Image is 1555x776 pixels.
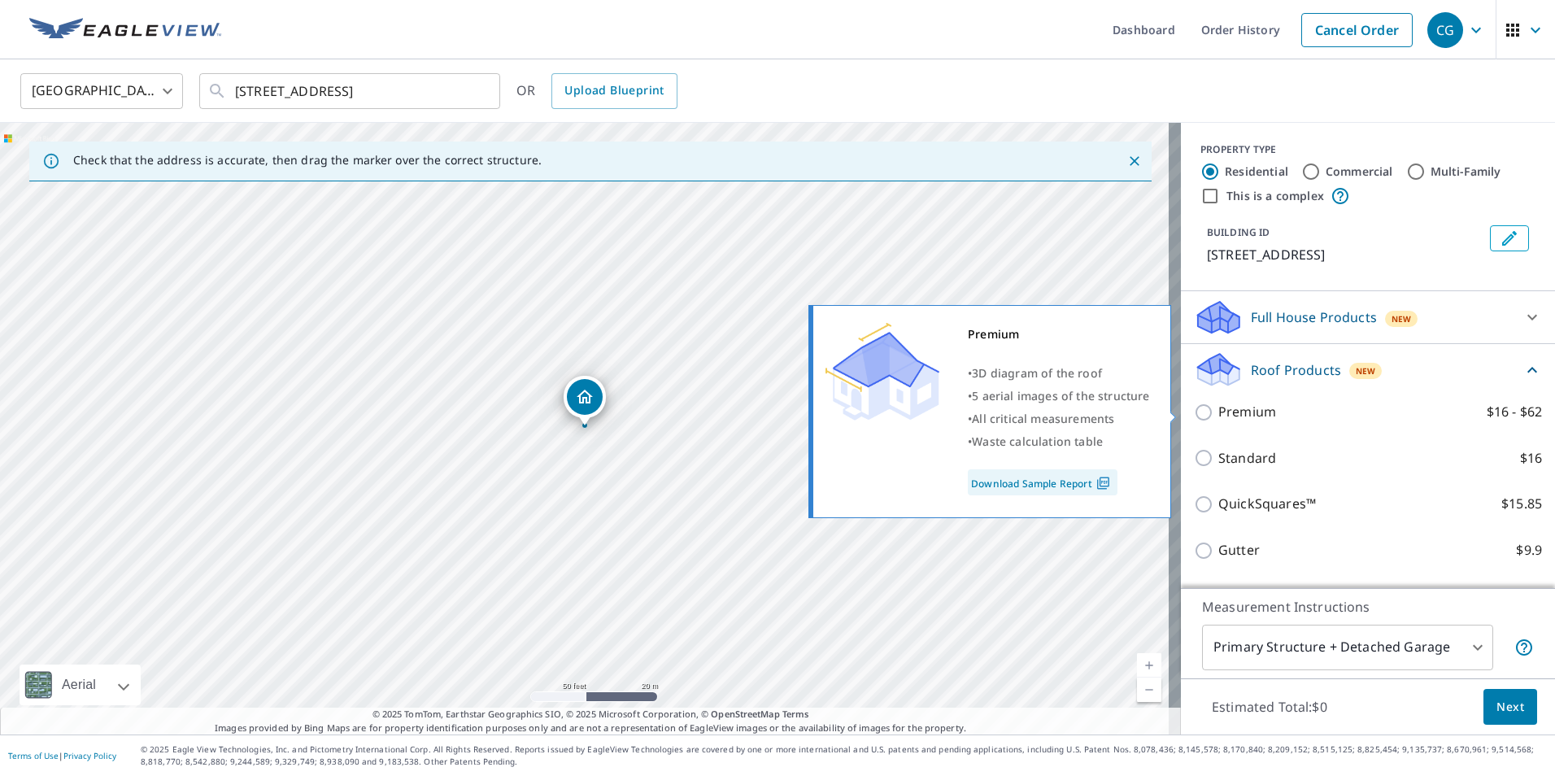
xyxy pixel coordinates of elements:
[63,750,116,761] a: Privacy Policy
[1137,678,1161,702] a: Current Level 19, Zoom Out
[1207,225,1270,239] p: BUILDING ID
[73,153,542,168] p: Check that the address is accurate, then drag the marker over the correct structure.
[20,665,141,705] div: Aerial
[1501,494,1542,514] p: $15.85
[972,434,1103,449] span: Waste calculation table
[1251,360,1341,380] p: Roof Products
[968,385,1150,408] div: •
[1218,448,1276,469] p: Standard
[1392,312,1412,325] span: New
[968,408,1150,430] div: •
[1194,351,1542,389] div: Roof ProductsNew
[1501,586,1542,607] p: $15.85
[372,708,809,722] span: © 2025 TomTom, Earthstar Geographics SIO, © 2025 Microsoft Corporation, ©
[1516,540,1542,560] p: $9.9
[551,73,677,109] a: Upload Blueprint
[1202,597,1534,617] p: Measurement Instructions
[1218,494,1316,514] p: QuickSquares™
[1431,163,1501,180] label: Multi-Family
[1483,689,1537,726] button: Next
[1251,307,1377,327] p: Full House Products
[1137,653,1161,678] a: Current Level 19, Zoom In
[782,708,809,720] a: Terms
[1194,298,1542,337] div: Full House ProductsNew
[1490,225,1529,251] button: Edit building 1
[968,362,1150,385] div: •
[1218,586,1297,607] p: Bid Perfect™
[1520,448,1542,469] p: $16
[1218,402,1276,422] p: Premium
[1356,364,1376,377] span: New
[1207,245,1483,264] p: [STREET_ADDRESS]
[141,743,1547,768] p: © 2025 Eagle View Technologies, Inc. and Pictometry International Corp. All Rights Reserved. Repo...
[1487,402,1542,422] p: $16 - $62
[20,68,183,114] div: [GEOGRAPHIC_DATA]
[968,469,1117,495] a: Download Sample Report
[1092,476,1114,490] img: Pdf Icon
[235,68,467,114] input: Search by address or latitude-longitude
[968,323,1150,346] div: Premium
[972,388,1149,403] span: 5 aerial images of the structure
[29,18,221,42] img: EV Logo
[1326,163,1393,180] label: Commercial
[564,376,606,426] div: Dropped pin, building 1, Residential property, 107 Rush Ave New Eagle, PA 15067
[1218,540,1260,560] p: Gutter
[1514,638,1534,657] span: Your report will include the primary structure and a detached garage if one exists.
[1200,142,1535,157] div: PROPERTY TYPE
[1124,150,1145,172] button: Close
[8,750,59,761] a: Terms of Use
[968,430,1150,453] div: •
[1427,12,1463,48] div: CG
[972,411,1114,426] span: All critical measurements
[825,323,939,421] img: Premium
[1202,625,1493,670] div: Primary Structure + Detached Garage
[711,708,779,720] a: OpenStreetMap
[8,751,116,761] p: |
[1226,188,1324,204] label: This is a complex
[1301,13,1413,47] a: Cancel Order
[564,81,664,101] span: Upload Blueprint
[57,665,101,705] div: Aerial
[1496,697,1524,717] span: Next
[1199,689,1340,725] p: Estimated Total: $0
[972,365,1102,381] span: 3D diagram of the roof
[516,73,677,109] div: OR
[1225,163,1288,180] label: Residential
